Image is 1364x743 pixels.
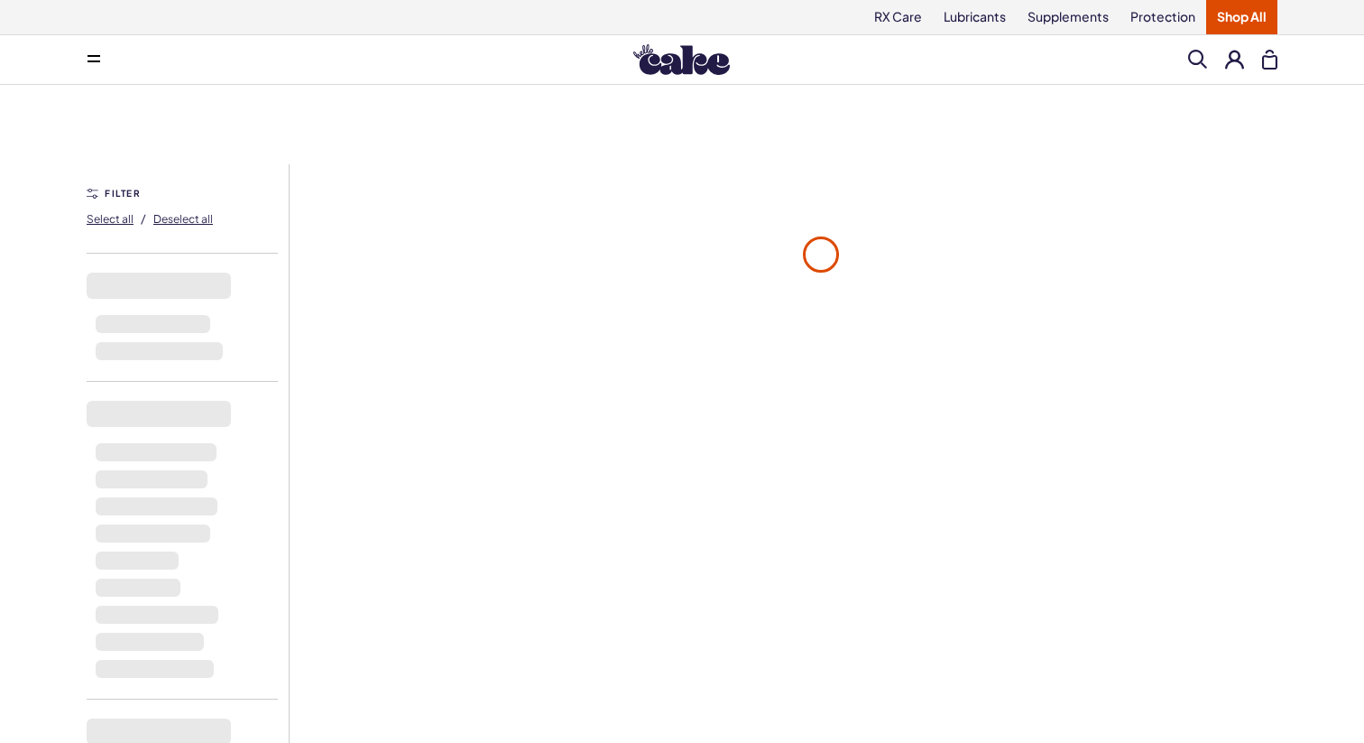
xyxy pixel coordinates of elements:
[141,210,146,227] span: /
[87,212,134,226] span: Select all
[153,212,213,226] span: Deselect all
[633,44,730,75] img: Hello Cake
[87,204,134,233] button: Select all
[153,204,213,233] button: Deselect all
